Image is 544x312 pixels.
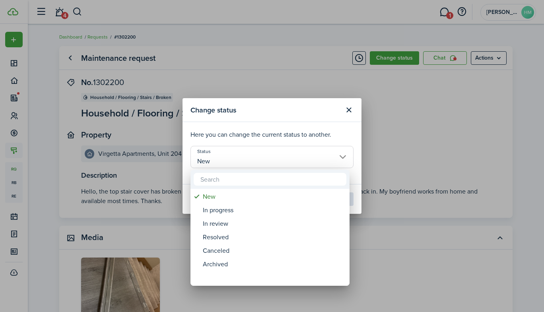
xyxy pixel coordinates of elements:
div: New [203,190,344,203]
div: Canceled [203,244,344,258]
div: In progress [203,203,344,217]
div: Resolved [203,231,344,244]
div: Archived [203,258,344,271]
div: In review [203,217,344,231]
mbsc-wheel: Status [190,189,350,286]
input: Search [194,173,346,186]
